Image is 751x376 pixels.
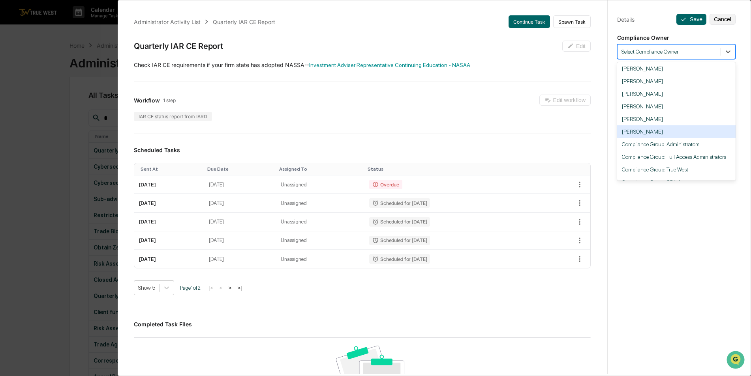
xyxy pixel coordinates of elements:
div: Toggle SortBy [279,166,361,172]
div: IAR CE status report from IARD [134,112,212,121]
td: [DATE] [204,231,276,250]
button: Cancel [710,14,736,25]
img: 1746055101610-c473b297-6a78-478c-a979-82029cc54cd1 [8,60,22,74]
h3: Completed Task Files [134,321,591,328]
div: Overdue [369,180,402,189]
td: [DATE] [204,175,276,194]
div: 🗄️ [57,100,64,106]
div: [PERSON_NAME] [617,100,736,113]
div: Administrator Activity List [134,19,201,25]
div: Details [617,16,635,23]
div: Toggle SortBy [368,166,534,172]
div: Scheduled for [DATE] [369,254,430,264]
div: Quarterly IAR CE Report [134,41,223,51]
span: ​Check IAR CE requirements if your firm state has adopted NASSA-- [134,61,470,68]
div: 🖐️ [8,100,14,106]
iframe: Open customer support [726,350,747,371]
div: Toggle SortBy [207,166,273,172]
div: 🔎 [8,115,14,121]
td: [DATE] [134,175,204,194]
div: Start new chat [27,60,130,68]
td: [DATE] [134,250,204,268]
a: Investment Adviser Representative Continuing Education - NASAA [309,62,470,68]
td: [DATE] [204,194,276,212]
button: < [217,285,225,291]
td: Unassigned [276,194,364,212]
div: [PERSON_NAME] [617,125,736,138]
p: Compliance Owner [617,34,736,41]
div: Compliance Group: Administrators [617,138,736,151]
a: 🔎Data Lookup [5,111,53,125]
div: Compliance Group: True West [617,163,736,176]
button: Edit workflow [539,95,591,106]
button: Continue Task [509,15,550,28]
a: Powered byPylon [56,133,96,140]
button: Start new chat [134,63,144,72]
button: Edit [562,41,591,52]
span: Data Lookup [16,114,50,122]
div: We're available if you need us! [27,68,100,74]
button: >| [235,285,244,291]
td: [DATE] [134,231,204,250]
button: Spawn Task [553,15,591,28]
div: Toggle SortBy [141,166,201,172]
span: 1 step [163,97,176,103]
a: 🖐️Preclearance [5,96,54,110]
span: Pylon [79,134,96,140]
td: [DATE] [134,213,204,231]
span: Page 1 of 2 [180,285,201,291]
td: Unassigned [276,213,364,231]
button: |< [207,285,216,291]
button: > [226,285,234,291]
td: Unassigned [276,231,364,250]
div: Quarterly IAR CE Report [213,19,275,25]
td: [DATE] [134,194,204,212]
td: Unassigned [276,250,364,268]
h3: Scheduled Tasks [134,147,591,153]
span: Attestations [65,99,98,107]
div: Compliance Group: OBA Approval [617,176,736,188]
p: How can we help? [8,17,144,29]
span: Workflow [134,97,160,104]
div: Scheduled for [DATE] [369,236,430,245]
div: [PERSON_NAME] [617,62,736,75]
div: Scheduled for [DATE] [369,217,430,227]
td: [DATE] [204,250,276,268]
div: Scheduled for [DATE] [369,198,430,208]
a: 🗄️Attestations [54,96,101,110]
td: Unassigned [276,175,364,194]
div: [PERSON_NAME] [617,87,736,100]
button: Save [676,14,706,25]
span: Preclearance [16,99,51,107]
td: [DATE] [204,213,276,231]
div: [PERSON_NAME] [617,75,736,87]
div: [PERSON_NAME] [617,113,736,125]
div: Compliance Group: Full Access Administrators [617,151,736,163]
